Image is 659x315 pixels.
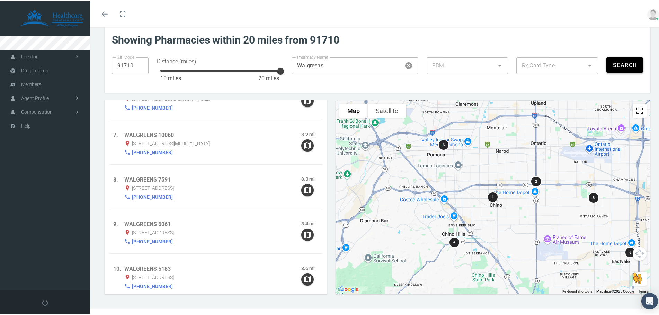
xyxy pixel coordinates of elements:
[633,102,647,116] button: Toggle fullscreen view
[157,56,284,64] div: Distance (miles)
[338,284,360,293] a: Open this area in Google Maps (opens a new window)
[453,239,455,243] span: 4
[132,235,173,245] a: [PHONE_NUMBER]
[629,249,631,253] span: 5
[443,141,445,146] span: 6
[593,194,595,199] span: 3
[338,284,360,293] img: Google
[124,174,301,183] div: WALGREENS 7591
[258,73,279,81] div: 20 miles
[132,272,174,280] span: [STREET_ADDRESS]
[160,73,181,81] div: 10 miles
[301,263,319,272] div: 8.6 mi
[596,288,634,292] span: Map data ©2025 Google
[124,263,301,272] div: WALGREENS 5183
[132,146,173,156] a: [PHONE_NUMBER]
[113,263,124,290] div: 10.
[647,7,659,19] img: user-placeholder.jpg
[21,118,31,131] span: Help
[132,183,174,191] span: [STREET_ADDRESS]
[21,63,48,76] span: Drug Lookup
[641,291,658,308] div: Open Intercom Messenger
[633,270,647,284] button: Drag Pegman onto the map to open Street View
[368,102,406,116] button: Show satellite imagery
[124,219,301,227] div: WALGREENS 6061
[633,245,647,259] button: Map camera controls
[535,178,537,182] span: 2
[132,227,174,235] span: [STREET_ADDRESS]
[113,130,124,156] div: 7.
[132,138,210,146] span: [STREET_ADDRESS][MEDICAL_DATA]
[112,33,643,45] h2: Showing Pharmacies within 20 miles from 91710
[21,76,41,90] span: Members
[21,90,49,103] span: Agent Profile
[124,130,301,138] div: WALGREENS 10060
[10,9,93,26] img: HEALTHCARE SOLUTIONS TEAM, LLC
[301,174,319,183] div: 8.3 mi
[21,104,53,117] span: Compensation
[301,130,319,138] div: 8.2 mi
[613,61,637,67] span: Search
[113,174,124,201] div: 8.
[132,191,173,201] a: [PHONE_NUMBER]
[606,56,643,71] button: Search
[492,194,494,198] span: 1
[132,280,173,290] a: [PHONE_NUMBER]
[404,60,413,68] i: Clear Pharmacy Name
[301,219,319,227] div: 8.4 mi
[113,219,124,245] div: 9.
[21,49,38,62] span: Locator
[132,102,173,111] a: [PHONE_NUMBER]
[638,288,648,292] a: Terms (opens in new tab)
[562,288,592,293] button: Keyboard shortcuts
[339,102,368,116] button: Show street map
